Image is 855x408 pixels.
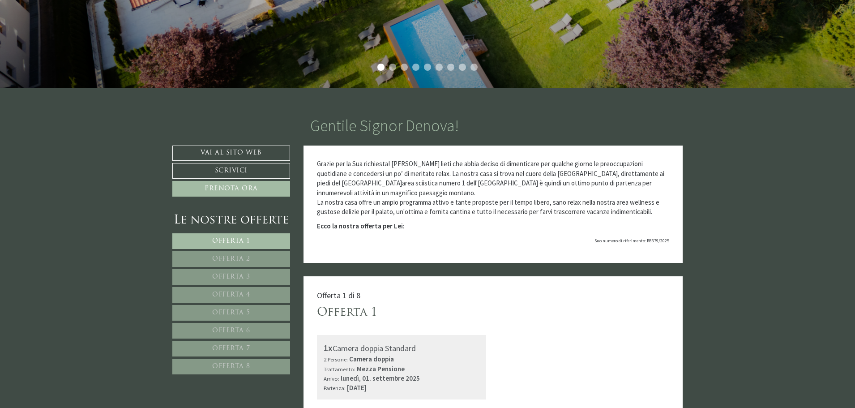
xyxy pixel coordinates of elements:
b: Mezza Pensione [357,365,405,373]
small: Arrivo: [324,375,339,382]
span: Offerta 5 [212,309,250,316]
small: 2 Persone: [324,356,348,363]
button: Invia [304,236,353,252]
a: Scrivici [172,163,290,179]
b: 1x [324,342,333,353]
span: Offerta 8 [212,363,250,370]
span: Offerta 4 [212,292,250,298]
b: Camera doppia [349,355,394,363]
div: Camera doppia Standard [324,342,480,355]
b: [DATE] [347,383,367,392]
div: martedì [158,7,195,21]
small: Trattamento: [324,365,355,373]
span: Offerta 7 [212,345,250,352]
small: Partenza: [324,384,346,391]
a: Vai al sito web [172,146,290,161]
a: Prenota ora [172,181,290,197]
h1: Gentile Signor Denova! [310,117,459,135]
b: lunedì, 01. settembre 2025 [341,374,420,382]
strong: Ecco la nostra offerta per Lei: [317,222,405,230]
p: Grazie per la Sua richiesta! [PERSON_NAME] lieti che abbia deciso di dimenticare per qualche gior... [317,159,670,217]
span: Offerta 3 [212,274,250,280]
span: Offerta 6 [212,327,250,334]
div: Offerta 1 [317,305,377,321]
span: Offerta 1 [212,238,250,245]
div: Montis – Active Nature Spa [13,26,119,32]
span: Offerta 2 [212,256,250,262]
span: Offerta 1 di 8 [317,290,360,301]
small: 22:06 [13,42,119,47]
div: Buon giorno, come possiamo aiutarla? [7,24,123,49]
div: Le nostre offerte [172,212,290,229]
span: Suo numero di riferimento: R8379/2025 [594,238,669,244]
